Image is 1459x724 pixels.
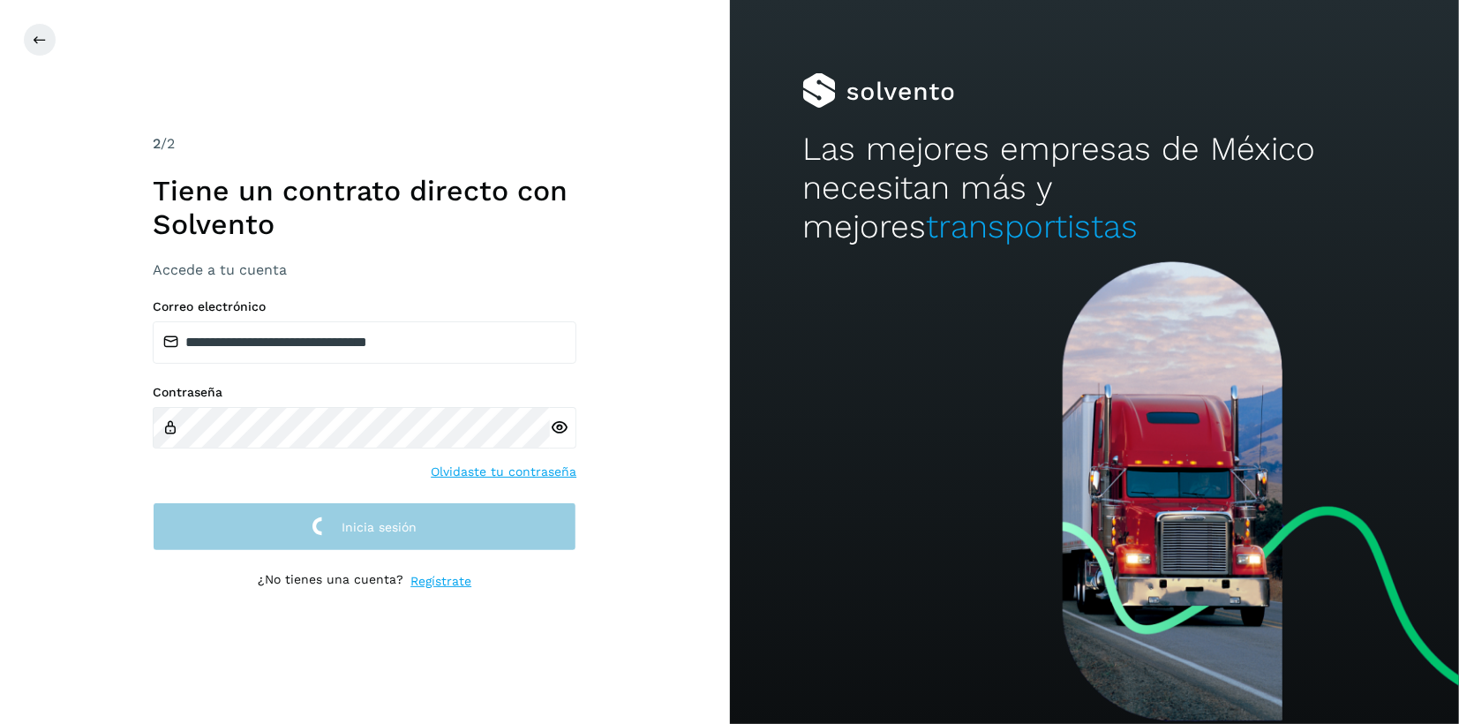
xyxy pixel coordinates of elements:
h3: Accede a tu cuenta [153,261,576,278]
p: ¿No tienes una cuenta? [258,572,403,591]
span: Inicia sesión [342,521,417,533]
h1: Tiene un contrato directo con Solvento [153,174,576,242]
span: 2 [153,135,161,152]
span: transportistas [926,207,1138,245]
h2: Las mejores empresas de México necesitan más y mejores [802,130,1386,247]
label: Correo electrónico [153,299,576,314]
div: /2 [153,133,576,155]
button: Inicia sesión [153,502,576,551]
a: Olvidaste tu contraseña [431,463,576,481]
label: Contraseña [153,385,576,400]
a: Regístrate [410,572,471,591]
